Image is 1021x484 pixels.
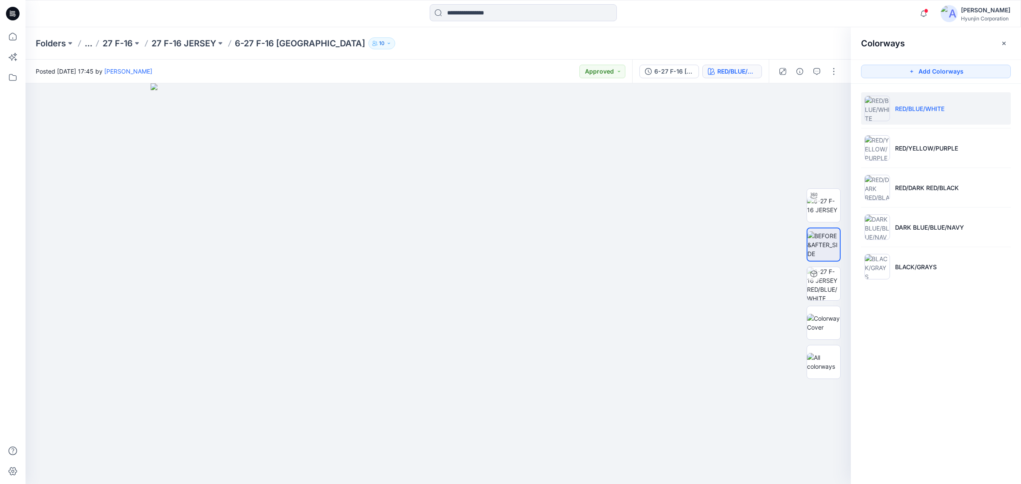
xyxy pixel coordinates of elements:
[368,37,395,49] button: 10
[861,38,905,48] h2: Colorways
[103,37,133,49] a: 27 F-16
[864,254,890,279] img: BLACK/GRAYS
[961,5,1010,15] div: [PERSON_NAME]
[807,267,840,300] img: 6-27 F-16 JERSEY RED/BLUE/WHITE
[895,104,944,113] p: RED/BLUE/WHITE
[864,96,890,121] img: RED/BLUE/WHITE
[895,144,958,153] p: RED/YELLOW/PURPLE
[379,39,385,48] p: 10
[793,65,807,78] button: Details
[36,37,66,49] a: Folders
[654,67,693,76] div: 6-27 F-16 JERSEY
[807,314,840,332] img: Colorway Cover
[895,183,959,192] p: RED/DARK RED/BLACK
[639,65,699,78] button: 6-27 F-16 [GEOGRAPHIC_DATA]
[807,353,840,371] img: All colorways
[717,67,756,76] div: RED/BLUE/WHITE
[961,15,1010,22] div: Hyunjin Corporation
[864,175,890,200] img: RED/DARK RED/BLACK
[85,37,92,49] button: ...
[895,223,964,232] p: DARK BLUE/BLUE/NAVY
[864,214,890,240] img: DARK BLUE/BLUE/NAVY
[235,37,365,49] p: 6-27 F-16 [GEOGRAPHIC_DATA]
[807,231,840,258] img: BEFORE&AFTER_SIDE
[104,68,152,75] a: [PERSON_NAME]
[702,65,762,78] button: RED/BLUE/WHITE
[941,5,958,22] img: avatar
[807,196,840,214] img: 6-27 F-16 JERSEY
[864,135,890,161] img: RED/YELLOW/PURPLE
[36,67,152,76] span: Posted [DATE] 17:45 by
[151,37,216,49] a: 27 F-16 JERSEY
[895,262,937,271] p: BLACK/GRAYS
[861,65,1011,78] button: Add Colorways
